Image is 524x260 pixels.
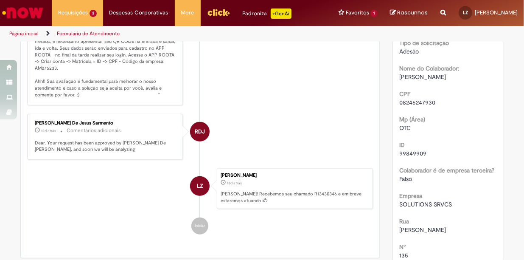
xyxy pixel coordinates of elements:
img: click_logo_yellow_360x200.png [207,6,230,19]
small: Comentários adicionais [67,127,121,134]
a: Página inicial [9,30,39,37]
a: Formulário de Atendimento [57,30,120,37]
b: Empresa [399,192,422,200]
span: LZ [463,10,468,15]
b: Tipo de solicitação [399,39,449,47]
b: N° [399,243,406,251]
p: +GenAi [271,8,291,19]
span: Despesas Corporativas [109,8,168,17]
span: Rascunhos [397,8,428,17]
b: Colaborador é de empresa terceira? [399,167,494,174]
span: 3 [90,10,97,17]
span: Adesão [399,48,419,55]
span: [PERSON_NAME] [399,73,446,81]
span: Falso [399,175,412,183]
span: LZ [197,176,203,196]
div: Robson De Jesus Sarmento [190,122,210,141]
a: Rascunhos [390,9,428,17]
span: 08246247930 [399,99,435,106]
span: 99849909 [399,150,426,157]
li: Leonardo Higa Zaduski [27,168,373,209]
b: CPF [399,90,410,98]
div: [PERSON_NAME] De Jesus Sarmento [35,121,177,126]
span: Favoritos [346,8,369,17]
img: ServiceNow [1,4,45,21]
span: 12d atrás [42,128,56,133]
span: 13d atrás [227,181,242,186]
p: Dear, Your request has been approved by [PERSON_NAME] De [PERSON_NAME], and soon we will be analy... [35,140,177,153]
time: 19/08/2025 18:16:36 [227,181,242,186]
span: [PERSON_NAME] [475,9,518,16]
b: Mp (Área) [399,116,425,123]
p: [PERSON_NAME]! Recebemos seu chamado R13430346 e em breve estaremos atuando. [221,191,368,204]
div: Leonardo Higa Zaduski [190,176,210,196]
span: 1 [371,10,377,17]
span: [PERSON_NAME] [399,226,446,234]
span: Requisições [58,8,88,17]
div: Padroniza [243,8,291,19]
span: RDJ [195,122,205,142]
time: 20/08/2025 09:40:50 [42,128,56,133]
b: Rua [399,218,409,225]
b: ID [399,141,405,149]
span: SOLUTIONS SRVCS [399,201,452,208]
ul: Trilhas de página [6,26,343,42]
div: [PERSON_NAME] [221,173,368,178]
span: 135 [399,252,408,259]
span: More [181,8,194,17]
b: Nome do Colaborador: [399,65,459,72]
span: OTC [399,124,411,132]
